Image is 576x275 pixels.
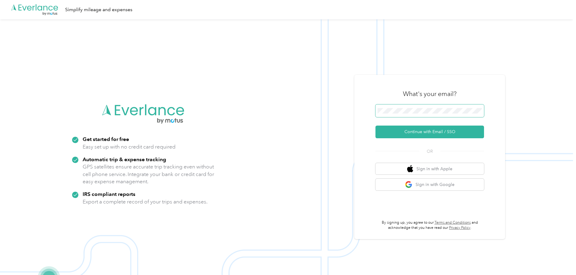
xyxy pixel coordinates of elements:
[83,191,135,197] strong: IRS compliant reports
[83,156,166,162] strong: Automatic trip & expense tracking
[83,143,176,151] p: Easy set up with no credit card required
[375,126,484,138] button: Continue with Email / SSO
[65,6,132,14] div: Simplify mileage and expenses
[419,148,440,155] span: OR
[405,181,413,188] img: google logo
[83,198,207,206] p: Export a complete record of your trips and expenses.
[435,220,471,225] a: Terms and Conditions
[403,90,457,98] h3: What's your email?
[83,136,129,142] strong: Get started for free
[407,165,413,173] img: apple logo
[375,163,484,175] button: apple logoSign in with Apple
[375,179,484,190] button: google logoSign in with Google
[449,225,470,230] a: Privacy Policy
[83,163,214,185] p: GPS satellites ensure accurate trip tracking even without cell phone service. Integrate your bank...
[375,220,484,231] p: By signing up, you agree to our and acknowledge that you have read our .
